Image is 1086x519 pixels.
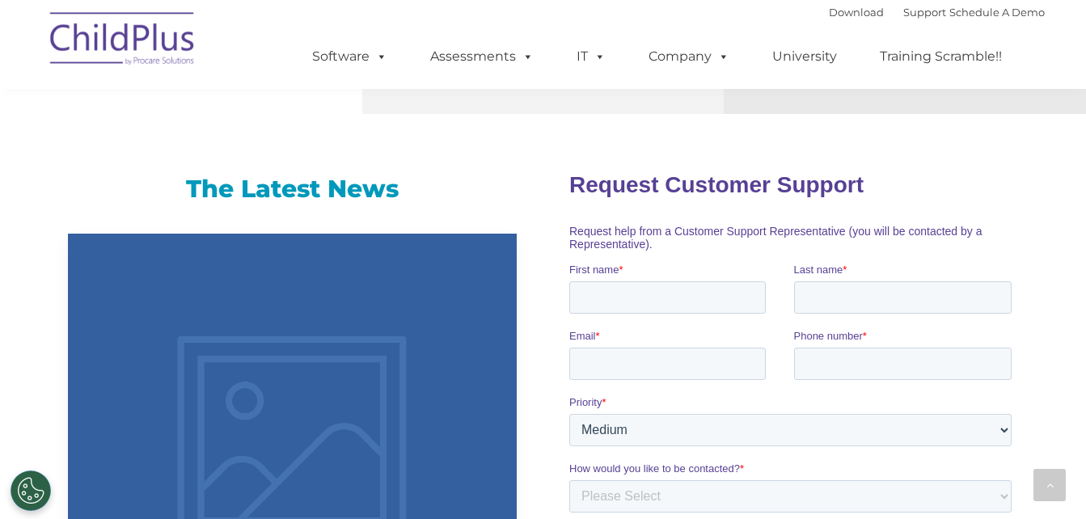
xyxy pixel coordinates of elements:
[864,40,1018,73] a: Training Scramble!!
[68,173,517,205] h3: The Latest News
[632,40,746,73] a: Company
[414,40,550,73] a: Assessments
[829,6,1045,19] font: |
[225,107,274,119] span: Last name
[756,40,853,73] a: University
[903,6,946,19] a: Support
[11,470,51,511] button: Cookies Settings
[949,6,1045,19] a: Schedule A Demo
[296,40,404,73] a: Software
[560,40,622,73] a: IT
[829,6,884,19] a: Download
[225,173,294,185] span: Phone number
[42,1,204,82] img: ChildPlus by Procare Solutions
